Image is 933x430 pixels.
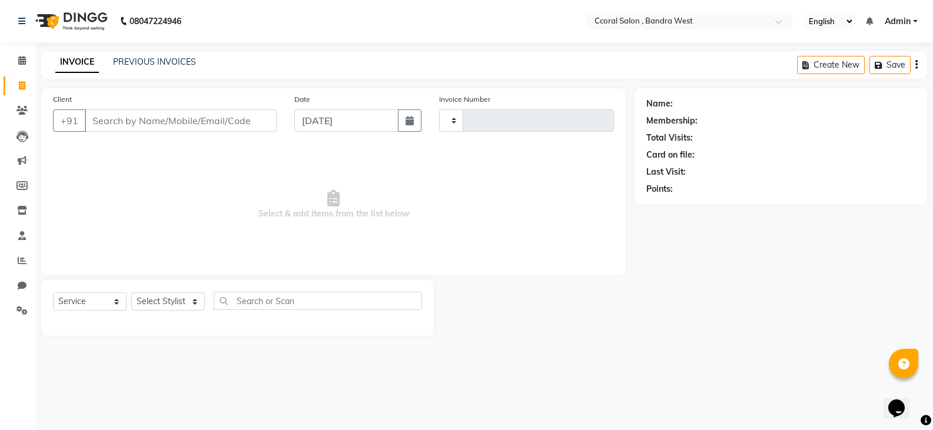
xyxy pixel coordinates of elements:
[797,56,865,74] button: Create New
[646,183,673,195] div: Points:
[214,292,422,310] input: Search or Scan
[869,56,911,74] button: Save
[30,5,111,38] img: logo
[646,149,695,161] div: Card on file:
[439,94,490,105] label: Invoice Number
[53,109,86,132] button: +91
[646,166,686,178] div: Last Visit:
[294,94,310,105] label: Date
[646,132,693,144] div: Total Visits:
[53,146,614,264] span: Select & add items from the list below
[53,94,72,105] label: Client
[646,98,673,110] div: Name:
[85,109,277,132] input: Search by Name/Mobile/Email/Code
[885,15,911,28] span: Admin
[646,115,698,127] div: Membership:
[130,5,181,38] b: 08047224946
[55,52,99,73] a: INVOICE
[113,56,196,67] a: PREVIOUS INVOICES
[884,383,921,418] iframe: chat widget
